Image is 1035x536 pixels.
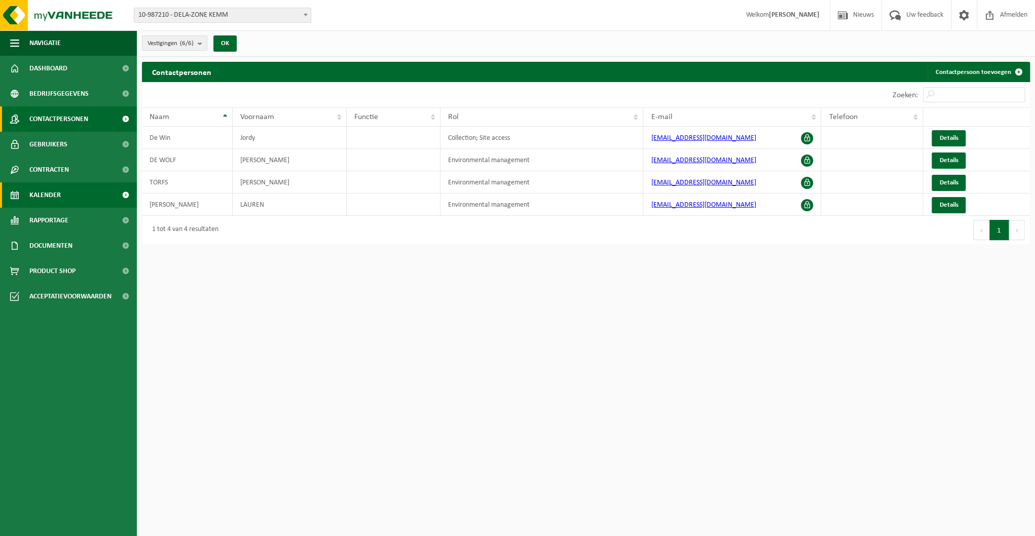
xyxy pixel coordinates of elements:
[147,221,218,239] div: 1 tot 4 van 4 resultaten
[240,113,274,121] span: Voornaam
[932,130,966,146] a: Details
[29,30,61,56] span: Navigatie
[973,220,989,240] button: Previous
[651,134,756,142] a: [EMAIL_ADDRESS][DOMAIN_NAME]
[142,149,233,171] td: DE WOLF
[29,233,72,258] span: Documenten
[213,35,237,52] button: OK
[29,81,89,106] span: Bedrijfsgegevens
[233,171,347,194] td: [PERSON_NAME]
[142,35,207,51] button: Vestigingen(6/6)
[134,8,311,22] span: 10-987210 - DELA-ZONE KEMM
[233,194,347,216] td: LAUREN
[651,179,756,186] a: [EMAIL_ADDRESS][DOMAIN_NAME]
[939,157,958,164] span: Details
[448,113,459,121] span: Rol
[932,197,966,213] a: Details
[134,8,311,23] span: 10-987210 - DELA-ZONE KEMM
[29,208,68,233] span: Rapportage
[29,258,76,284] span: Product Shop
[651,113,672,121] span: E-mail
[233,149,347,171] td: [PERSON_NAME]
[651,157,756,164] a: [EMAIL_ADDRESS][DOMAIN_NAME]
[29,284,112,309] span: Acceptatievoorwaarden
[893,91,918,99] label: Zoeken:
[440,127,643,149] td: Collection; Site access
[150,113,169,121] span: Naam
[440,149,643,171] td: Environmental management
[180,40,194,47] count: (6/6)
[1009,220,1025,240] button: Next
[354,113,378,121] span: Functie
[829,113,857,121] span: Telefoon
[989,220,1009,240] button: 1
[29,106,88,132] span: Contactpersonen
[29,157,69,182] span: Contracten
[142,171,233,194] td: TORFS
[29,56,67,81] span: Dashboard
[233,127,347,149] td: Jordy
[142,194,233,216] td: [PERSON_NAME]
[939,202,958,208] span: Details
[142,62,221,82] h2: Contactpersonen
[142,127,233,149] td: De Win
[440,171,643,194] td: Environmental management
[932,152,966,169] a: Details
[147,36,194,51] span: Vestigingen
[440,194,643,216] td: Environmental management
[29,182,61,208] span: Kalender
[769,11,820,19] strong: [PERSON_NAME]
[651,201,756,209] a: [EMAIL_ADDRESS][DOMAIN_NAME]
[928,62,1029,82] a: Contactpersoon toevoegen
[932,175,966,191] a: Details
[29,132,67,157] span: Gebruikers
[939,135,958,141] span: Details
[939,179,958,186] span: Details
